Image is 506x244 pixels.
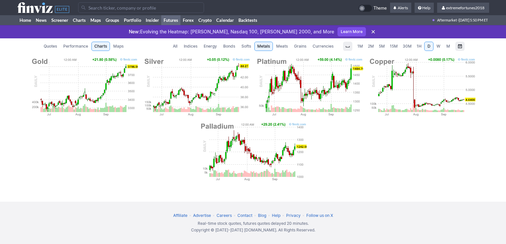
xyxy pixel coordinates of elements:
[313,43,333,50] span: Currencies
[400,42,414,51] a: 30M
[286,213,301,218] a: Privacy
[78,2,204,13] input: Search
[44,43,57,50] span: Quotes
[443,42,453,51] a: M
[343,42,352,51] button: Interval
[196,15,214,25] a: Crypto
[417,44,422,49] span: 1H
[143,57,250,117] img: Silver Chart Daily
[276,43,288,50] span: Meats
[193,213,211,218] a: Advertise
[374,5,387,12] span: Theme
[256,57,363,117] img: Platinum Chart Daily
[415,3,434,13] a: Help
[258,213,266,218] a: Blog
[173,43,177,50] span: All
[390,44,398,49] span: 15M
[437,15,459,25] span: Aftermarket ·
[446,44,450,49] span: M
[238,42,254,51] a: Softs
[212,213,216,218] span: •
[103,15,122,25] a: Groups
[273,42,291,51] a: Meats
[30,57,138,117] img: Gold Chart Daily
[41,42,60,51] a: Quotes
[291,42,309,51] a: Grains
[459,15,488,25] span: [DATE] 5:50 PM ET
[161,15,180,25] a: Futures
[217,213,232,218] a: Careers
[88,15,103,25] a: Maps
[143,15,161,25] a: Insider
[368,57,476,117] img: Copper Chart Daily
[424,42,433,51] a: D
[403,44,412,49] span: 30M
[379,44,385,49] span: 5M
[60,42,91,51] a: Performance
[428,44,430,49] span: D
[358,5,387,12] a: Theme
[94,43,107,50] span: Charts
[110,42,126,51] a: Maps
[437,3,489,13] a: extremefortunes2018
[233,213,236,218] span: •
[294,43,306,50] span: Grains
[113,43,124,50] span: Maps
[310,42,336,51] a: Currencies
[241,43,251,50] span: Softs
[253,213,257,218] span: •
[414,42,424,51] a: 1H
[387,42,400,51] a: 15M
[377,42,387,51] a: 5M
[214,15,236,25] a: Calendar
[281,213,285,218] span: •
[201,42,220,51] a: Energy
[204,43,217,50] span: Energy
[272,213,280,218] a: Help
[188,213,192,218] span: •
[455,42,465,51] button: Range
[122,15,143,25] a: Portfolio
[220,42,238,51] a: Bonds
[446,5,484,10] span: extremefortunes2018
[91,42,110,51] a: Charts
[257,43,270,50] span: Metals
[181,42,200,51] a: Indices
[366,42,376,51] a: 2M
[357,44,363,49] span: 1M
[337,27,366,36] a: Learn More
[223,43,235,50] span: Bonds
[170,42,180,51] a: All
[63,43,88,50] span: Performance
[199,122,307,182] img: Palladium Chart Daily
[306,213,333,218] a: Follow us on X
[368,44,374,49] span: 2M
[434,42,443,51] a: W
[129,29,140,34] span: New:
[390,3,411,13] a: Alerts
[184,43,197,50] span: Indices
[17,15,33,25] a: Home
[71,15,88,25] a: Charts
[436,44,440,49] span: W
[180,15,196,25] a: Forex
[173,213,187,218] a: Affiliate
[355,42,365,51] a: 1M
[236,15,260,25] a: Backtests
[254,42,273,51] a: Metals
[302,213,305,218] span: •
[33,15,49,25] a: News
[237,213,252,218] a: Contact
[267,213,271,218] span: •
[129,28,334,35] p: Evolving the Heatmap: [PERSON_NAME], Nasdaq 100, [PERSON_NAME] 2000, and More
[49,15,71,25] a: Screener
